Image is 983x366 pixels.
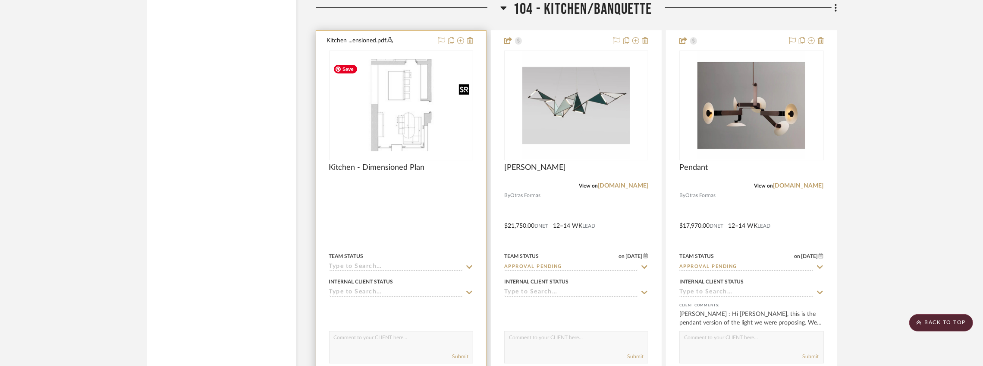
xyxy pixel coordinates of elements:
[909,314,973,331] scroll-to-top-button: BACK TO TOP
[505,51,648,160] div: 0
[522,51,630,159] img: Kite Chandelier
[625,253,644,259] span: [DATE]
[754,183,773,188] span: View on
[510,191,540,200] span: Otras Formas
[334,65,357,73] span: Save
[579,183,598,188] span: View on
[327,36,433,46] button: Kitchen ...ensioned.pdf
[773,183,824,189] a: [DOMAIN_NAME]
[504,289,638,297] input: Type to Search…
[679,310,823,327] div: [PERSON_NAME] : Hi [PERSON_NAME], this is the pendant version of the light we were proposing. We ...
[598,183,648,189] a: [DOMAIN_NAME]
[504,278,568,286] div: Internal Client Status
[679,191,685,200] span: By
[627,353,644,360] button: Submit
[329,289,463,297] input: Type to Search…
[794,254,800,259] span: on
[329,163,425,172] span: Kitchen - Dimensioned Plan
[803,353,819,360] button: Submit
[504,191,510,200] span: By
[800,253,819,259] span: [DATE]
[330,51,473,160] div: 0
[679,278,744,286] div: Internal Client Status
[504,252,539,260] div: Team Status
[504,163,566,172] span: [PERSON_NAME]
[679,289,813,297] input: Type to Search…
[685,191,716,200] span: Otras Formas
[329,263,463,271] input: Type to Search…
[619,254,625,259] span: on
[452,353,468,360] button: Submit
[329,252,364,260] div: Team Status
[679,163,708,172] span: Pendant
[330,59,472,151] img: Kitchen - Dimensioned Plan
[504,263,638,271] input: Type to Search…
[679,263,813,271] input: Type to Search…
[679,252,714,260] div: Team Status
[697,51,805,159] img: Pendant
[329,278,393,286] div: Internal Client Status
